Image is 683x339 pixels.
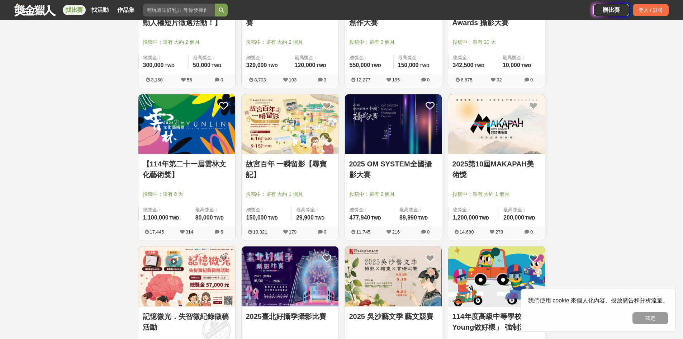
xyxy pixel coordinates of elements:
[453,62,474,68] span: 342,500
[316,63,326,68] span: TWD
[448,94,545,154] img: Cover Image
[356,229,371,235] span: 11,745
[345,246,442,306] img: Cover Image
[497,77,502,83] span: 92
[503,54,541,61] span: 最高獎金：
[268,63,278,68] span: TWD
[503,62,520,68] span: 10,000
[399,206,437,213] span: 最高獎金：
[324,77,326,83] span: 3
[296,215,314,221] span: 29,900
[350,54,389,61] span: 總獎金：
[418,216,428,221] span: TWD
[530,77,533,83] span: 0
[350,62,370,68] span: 550,000
[246,190,334,198] span: 投稿中：還有 大約 1 個月
[632,312,668,324] button: 確定
[427,77,430,83] span: 0
[452,311,541,333] a: 114年度高級中等學校「好Young做好樣」 強制汽車責任保險宣導短片徵選活動
[356,77,371,83] span: 12,277
[246,311,334,322] a: 2025臺北好攝季攝影比賽
[452,38,541,46] span: 投稿中：還有 20 天
[295,54,334,61] span: 最高獎金：
[295,62,316,68] span: 120,000
[187,77,192,83] span: 56
[479,216,489,221] span: TWD
[398,54,437,61] span: 最高獎金：
[495,229,503,235] span: 278
[452,159,541,180] a: 2025第10屆MAKAPAH美術獎
[242,94,338,154] img: Cover Image
[138,94,235,154] img: Cover Image
[453,54,494,61] span: 總獎金：
[460,229,474,235] span: 14,680
[63,5,86,15] a: 找比賽
[246,62,267,68] span: 329,000
[371,63,381,68] span: TWD
[427,229,430,235] span: 0
[193,62,210,68] span: 50,000
[143,4,215,17] input: 翻玩臺味好乳力 等你發揮創意！
[220,77,223,83] span: 0
[114,5,137,15] a: 作品集
[528,297,668,303] span: 我們使用 cookie 來個人化內容、投放廣告和分析流量。
[453,206,495,213] span: 總獎金：
[521,63,531,68] span: TWD
[371,216,381,221] span: TWD
[315,216,324,221] span: TWD
[349,38,437,46] span: 投稿中：還有 3 個月
[349,311,437,322] a: 2025 吳沙藝文季 藝文競賽
[448,246,545,306] img: Cover Image
[530,229,533,235] span: 0
[143,62,164,68] span: 300,000
[143,159,231,180] a: 【114年第二十一屆雲林文化藝術獎】
[398,62,419,68] span: 150,000
[503,215,524,221] span: 200,000
[165,63,174,68] span: TWD
[324,229,326,235] span: 0
[419,63,429,68] span: TWD
[143,206,186,213] span: 總獎金：
[143,38,231,46] span: 投稿中：還有 大約 2 個月
[170,216,179,221] span: TWD
[461,77,473,83] span: 6,875
[186,229,194,235] span: 314
[151,77,163,83] span: 3,160
[150,229,164,235] span: 17,445
[246,38,334,46] span: 投稿中：還有 大約 2 個月
[503,206,540,213] span: 最高獎金：
[242,246,338,307] a: Cover Image
[345,94,442,154] img: Cover Image
[296,206,334,213] span: 最高獎金：
[143,54,184,61] span: 總獎金：
[349,159,437,180] a: 2025 OM SYSTEM全國攝影大賽
[246,159,334,180] a: 故宮百年 一瞬留影【尋寶記】
[289,77,297,83] span: 103
[268,216,278,221] span: TWD
[254,77,266,83] span: 8,703
[350,215,370,221] span: 477,940
[246,206,287,213] span: 總獎金：
[89,5,112,15] a: 找活動
[193,54,231,61] span: 最高獎金：
[214,216,224,221] span: TWD
[392,229,400,235] span: 216
[195,215,213,221] span: 80,000
[453,215,478,221] span: 1,200,000
[220,229,223,235] span: 6
[246,215,267,221] span: 150,000
[474,63,484,68] span: TWD
[593,4,629,16] a: 辦比賽
[399,215,417,221] span: 89,990
[212,63,221,68] span: TWD
[349,190,437,198] span: 投稿中：還有 2 個月
[253,229,267,235] span: 10,321
[138,246,235,306] img: Cover Image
